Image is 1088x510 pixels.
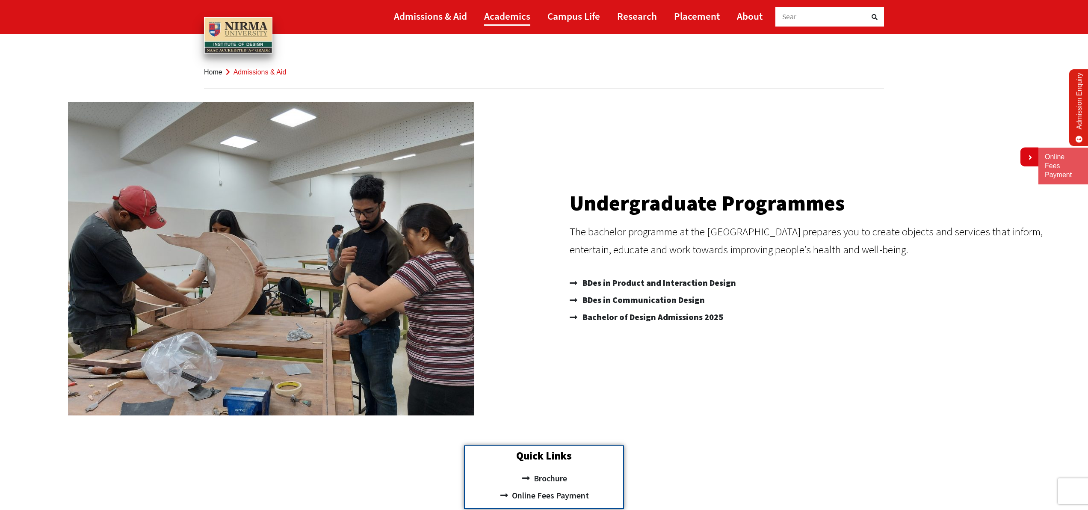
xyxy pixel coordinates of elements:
[469,451,618,461] h2: Quick Links
[510,487,589,504] span: Online Fees Payment
[570,291,1079,308] a: BDes in Communication Design
[580,308,723,326] span: Bachelor of Design Admissions 2025
[547,6,600,26] a: Campus Life
[570,308,1079,326] a: Bachelor of Design Admissions 2025
[68,102,474,415] img: Copy-of-20211119_172723-950x732
[469,487,618,504] a: Online Fees Payment
[782,12,797,21] span: Sear
[580,274,736,291] span: BDes in Product and Interaction Design
[737,6,763,26] a: About
[570,193,1079,214] h2: Undergraduate Programmes
[674,6,720,26] a: Placement
[204,17,272,54] img: main_logo
[204,68,222,76] a: Home
[532,470,567,487] span: Brochure
[1045,153,1082,179] a: Online Fees Payment
[570,274,1079,291] a: BDes in Product and Interaction Design
[580,291,705,308] span: BDes in Communication Design
[234,68,287,76] span: Admissions & Aid
[469,470,618,487] a: Brochure
[204,56,884,89] nav: breadcrumb
[570,222,1079,259] p: The bachelor programme at the [GEOGRAPHIC_DATA] prepares you to create objects and services that ...
[617,6,657,26] a: Research
[484,6,530,26] a: Academics
[394,6,467,26] a: Admissions & Aid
